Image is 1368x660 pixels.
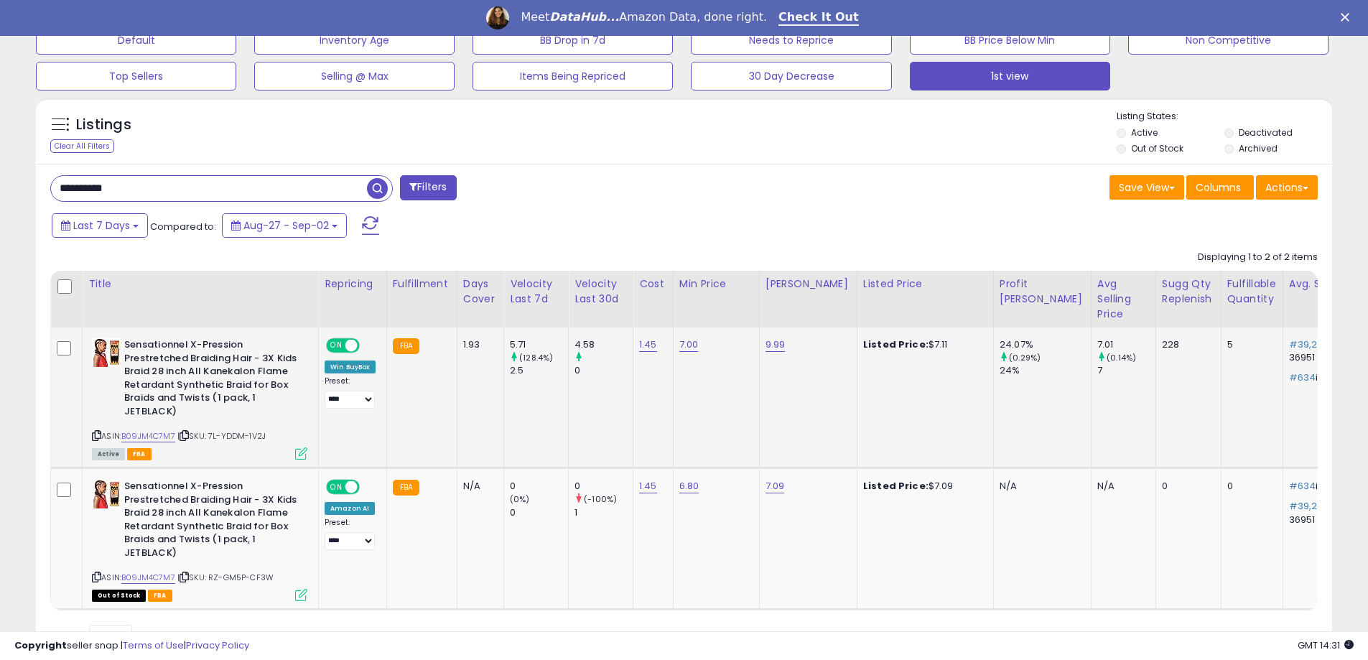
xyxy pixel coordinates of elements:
[92,448,125,460] span: All listings currently available for purchase on Amazon
[510,276,562,307] div: Velocity Last 7d
[1000,338,1091,351] div: 24.07%
[766,276,851,292] div: [PERSON_NAME]
[1198,251,1318,264] div: Displaying 1 to 2 of 2 items
[393,480,419,496] small: FBA
[121,430,175,442] a: B09JM4C7M7
[1289,338,1329,351] span: #39,273
[254,26,455,55] button: Inventory Age
[1097,364,1155,377] div: 7
[1000,480,1080,493] div: N/A
[88,276,312,292] div: Title
[92,480,121,508] img: 51hi2ztekwL._SL40_.jpg
[124,480,299,563] b: Sensationnel X-Pression Prestretched Braiding Hair - 3X Kids Braid 28 inch All Kanekalon Flame Re...
[325,518,376,550] div: Preset:
[691,26,891,55] button: Needs to Reprice
[863,338,982,351] div: $7.11
[1009,352,1041,363] small: (0.29%)
[327,340,345,352] span: ON
[1289,499,1329,513] span: #39,273
[910,26,1110,55] button: BB Price Below Min
[1131,126,1158,139] label: Active
[766,479,785,493] a: 7.09
[463,480,493,493] div: N/A
[325,361,376,373] div: Win BuyBox
[1097,480,1145,493] div: N/A
[510,364,568,377] div: 2.5
[52,213,148,238] button: Last 7 Days
[1128,26,1329,55] button: Non Competitive
[910,62,1110,90] button: 1st view
[358,340,381,352] span: OFF
[863,338,929,351] b: Listed Price:
[393,338,419,354] small: FBA
[1227,480,1272,493] div: 0
[679,276,753,292] div: Min Price
[463,338,493,351] div: 1.93
[1196,180,1241,195] span: Columns
[121,572,175,584] a: B09JM4C7M7
[574,480,633,493] div: 0
[510,480,568,493] div: 0
[325,276,381,292] div: Repricing
[574,364,633,377] div: 0
[325,502,375,515] div: Amazon AI
[1117,110,1332,124] p: Listing States:
[639,276,667,292] div: Cost
[549,10,619,24] i: DataHub...
[510,338,568,351] div: 5.71
[1227,276,1277,307] div: Fulfillable Quantity
[679,338,699,352] a: 7.00
[92,590,146,602] span: All listings that are currently out of stock and unavailable for purchase on Amazon
[1239,142,1278,154] label: Archived
[73,218,130,233] span: Last 7 Days
[92,480,307,600] div: ASIN:
[639,338,657,352] a: 1.45
[521,10,767,24] div: Meet Amazon Data, done right.
[863,480,982,493] div: $7.09
[1289,479,1316,493] span: #634
[1162,338,1210,351] div: 228
[486,6,509,29] img: Profile image for Georgie
[1000,364,1091,377] div: 24%
[1239,126,1293,139] label: Deactivated
[1097,338,1155,351] div: 7.01
[766,338,786,352] a: 9.99
[1162,276,1215,307] div: Sugg Qty Replenish
[92,338,121,367] img: 51hi2ztekwL._SL40_.jpg
[92,338,307,458] div: ASIN:
[778,10,859,26] a: Check It Out
[473,26,673,55] button: BB Drop in 7d
[1256,175,1318,200] button: Actions
[50,139,114,153] div: Clear All Filters
[254,62,455,90] button: Selling @ Max
[584,493,617,505] small: (-100%)
[127,448,152,460] span: FBA
[76,115,131,135] h5: Listings
[510,506,568,519] div: 0
[358,481,381,493] span: OFF
[148,590,172,602] span: FBA
[463,276,498,307] div: Days Cover
[1131,142,1183,154] label: Out of Stock
[327,481,345,493] span: ON
[863,276,987,292] div: Listed Price
[150,220,216,233] span: Compared to:
[36,26,236,55] button: Default
[61,630,164,643] span: Show: entries
[1000,276,1085,307] div: Profit [PERSON_NAME]
[574,338,633,351] div: 4.58
[177,572,274,583] span: | SKU: RZ-GM5P-CF3W
[14,638,67,652] strong: Copyright
[510,493,530,505] small: (0%)
[1186,175,1254,200] button: Columns
[243,218,329,233] span: Aug-27 - Sep-02
[1162,480,1210,493] div: 0
[863,479,929,493] b: Listed Price:
[1107,352,1136,363] small: (0.14%)
[639,479,657,493] a: 1.45
[14,639,249,653] div: seller snap | |
[393,276,451,292] div: Fulfillment
[400,175,456,200] button: Filters
[124,338,299,422] b: Sensationnel X-Pression Prestretched Braiding Hair - 3X Kids Braid 28 inch All Kanekalon Flame Re...
[36,62,236,90] button: Top Sellers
